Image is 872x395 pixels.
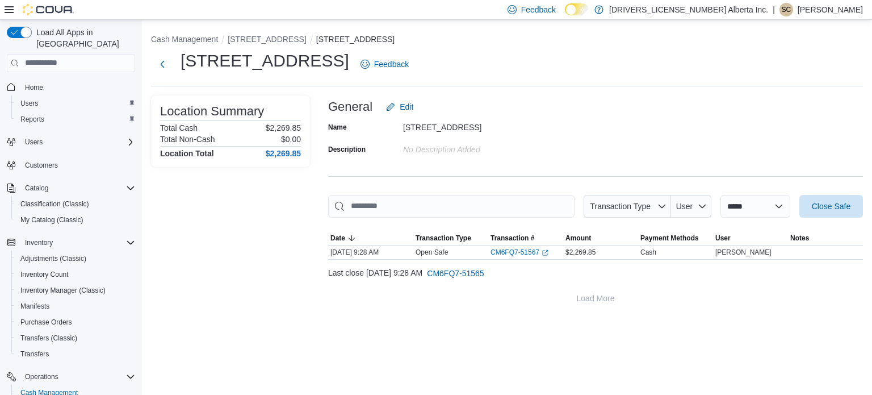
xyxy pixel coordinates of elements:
[228,35,306,44] button: [STREET_ADDRESS]
[584,195,671,218] button: Transaction Type
[20,254,86,263] span: Adjustments (Classic)
[281,135,301,144] p: $0.00
[16,284,110,297] a: Inventory Manager (Classic)
[328,287,863,310] button: Load More
[521,4,556,15] span: Feedback
[416,248,448,257] p: Open Safe
[422,262,488,285] button: CM6FQ7-51565
[151,34,863,47] nav: An example of EuiBreadcrumbs
[773,3,775,16] p: |
[16,97,43,110] a: Users
[266,149,301,158] h4: $2,269.85
[2,157,140,173] button: Customers
[403,140,555,154] div: No Description added
[330,234,345,243] span: Date
[16,113,49,126] a: Reports
[16,113,135,126] span: Reports
[715,248,772,257] span: [PERSON_NAME]
[25,83,43,92] span: Home
[20,159,62,172] a: Customers
[25,161,58,170] span: Customers
[16,284,135,297] span: Inventory Manager (Classic)
[16,213,88,227] a: My Catalog (Classic)
[181,49,349,72] h1: [STREET_ADDRESS]
[20,370,63,384] button: Operations
[491,234,534,243] span: Transaction #
[25,238,53,247] span: Inventory
[11,330,140,346] button: Transfers (Classic)
[20,181,53,195] button: Catalog
[413,231,488,245] button: Transaction Type
[488,231,563,245] button: Transaction #
[16,197,94,211] a: Classification (Classic)
[16,347,53,361] a: Transfers
[16,315,135,329] span: Purchase Orders
[16,252,135,265] span: Adjustments (Classic)
[328,123,347,132] label: Name
[565,234,591,243] span: Amount
[20,318,72,327] span: Purchase Orders
[11,267,140,282] button: Inventory Count
[20,80,135,94] span: Home
[16,347,135,361] span: Transfers
[25,372,58,381] span: Operations
[16,197,135,211] span: Classification (Classic)
[16,331,82,345] a: Transfers (Classic)
[11,212,140,228] button: My Catalog (Classic)
[788,231,863,245] button: Notes
[638,231,713,245] button: Payment Methods
[565,248,596,257] span: $2,269.85
[20,158,135,172] span: Customers
[20,334,77,343] span: Transfers (Classic)
[11,95,140,111] button: Users
[400,101,413,113] span: Edit
[328,262,863,285] div: Last close [DATE] 9:28 AM
[11,298,140,314] button: Manifests
[640,234,699,243] span: Payment Methods
[328,246,413,259] div: [DATE] 9:28 AM
[328,100,372,114] h3: General
[374,59,409,70] span: Feedback
[23,4,74,15] img: Cova
[640,248,656,257] div: Cash
[590,202,651,211] span: Transaction Type
[16,315,77,329] a: Purchase Orders
[609,3,768,16] p: [DRIVERS_LICENSE_NUMBER] Alberta Inc.
[328,231,413,245] button: Date
[2,180,140,196] button: Catalog
[20,302,49,311] span: Manifests
[20,236,57,250] button: Inventory
[20,199,89,209] span: Classification (Classic)
[577,293,615,304] span: Load More
[20,215,83,224] span: My Catalog (Classic)
[32,27,135,49] span: Load All Apps in [GEOGRAPHIC_DATA]
[16,213,135,227] span: My Catalog (Classic)
[2,134,140,150] button: Users
[16,300,135,313] span: Manifests
[11,346,140,362] button: Transfers
[20,81,48,94] a: Home
[160,105,264,118] h3: Location Summary
[25,138,43,147] span: Users
[782,3,791,16] span: SC
[416,234,471,243] span: Transaction Type
[20,370,135,384] span: Operations
[20,135,47,149] button: Users
[676,202,693,211] span: User
[11,251,140,267] button: Adjustments (Classic)
[563,231,638,245] button: Amount
[316,35,395,44] button: [STREET_ADDRESS]
[16,252,91,265] a: Adjustments (Classic)
[160,123,198,132] h6: Total Cash
[11,196,140,212] button: Classification (Classic)
[799,195,863,218] button: Close Safe
[16,97,135,110] span: Users
[2,79,140,95] button: Home
[565,15,565,16] span: Dark Mode
[11,314,140,330] button: Purchase Orders
[20,115,44,124] span: Reports
[160,149,214,158] h4: Location Total
[798,3,863,16] p: [PERSON_NAME]
[16,331,135,345] span: Transfers (Classic)
[25,184,48,193] span: Catalog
